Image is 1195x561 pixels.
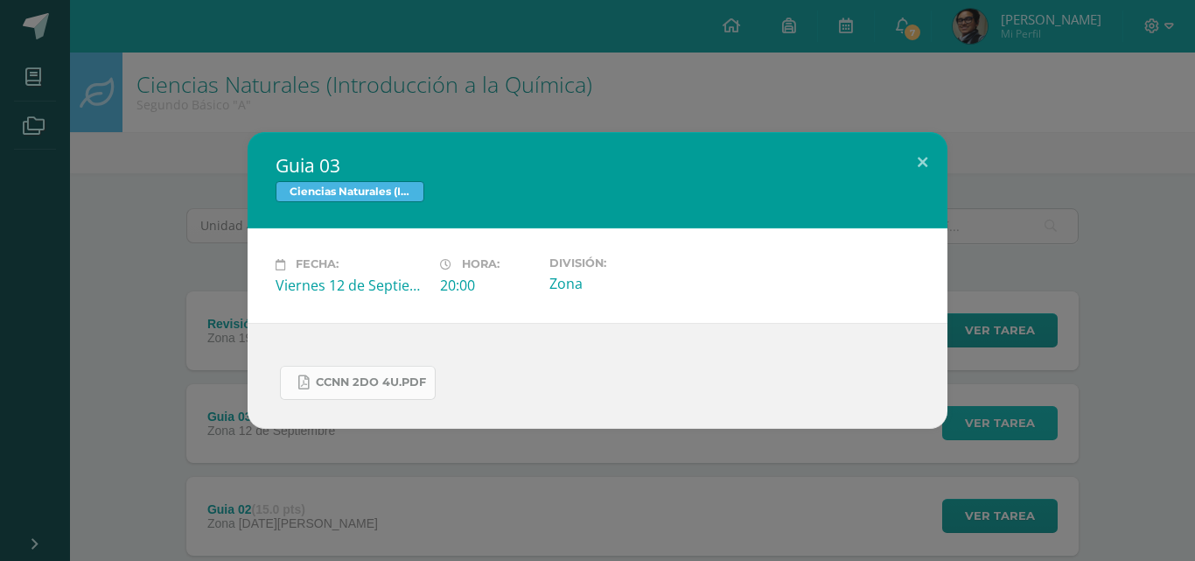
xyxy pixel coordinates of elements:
label: División: [549,256,700,270]
span: Fecha: [296,258,339,271]
h2: Guia 03 [276,153,919,178]
button: Close (Esc) [898,132,947,192]
span: CCNN 2do 4U.pdf [316,375,426,389]
a: CCNN 2do 4U.pdf [280,366,436,400]
div: Zona [549,274,700,293]
div: 20:00 [440,276,535,295]
div: Viernes 12 de Septiembre [276,276,426,295]
span: Hora: [462,258,500,271]
span: Ciencias Naturales (Introducción a la Química) [276,181,424,202]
